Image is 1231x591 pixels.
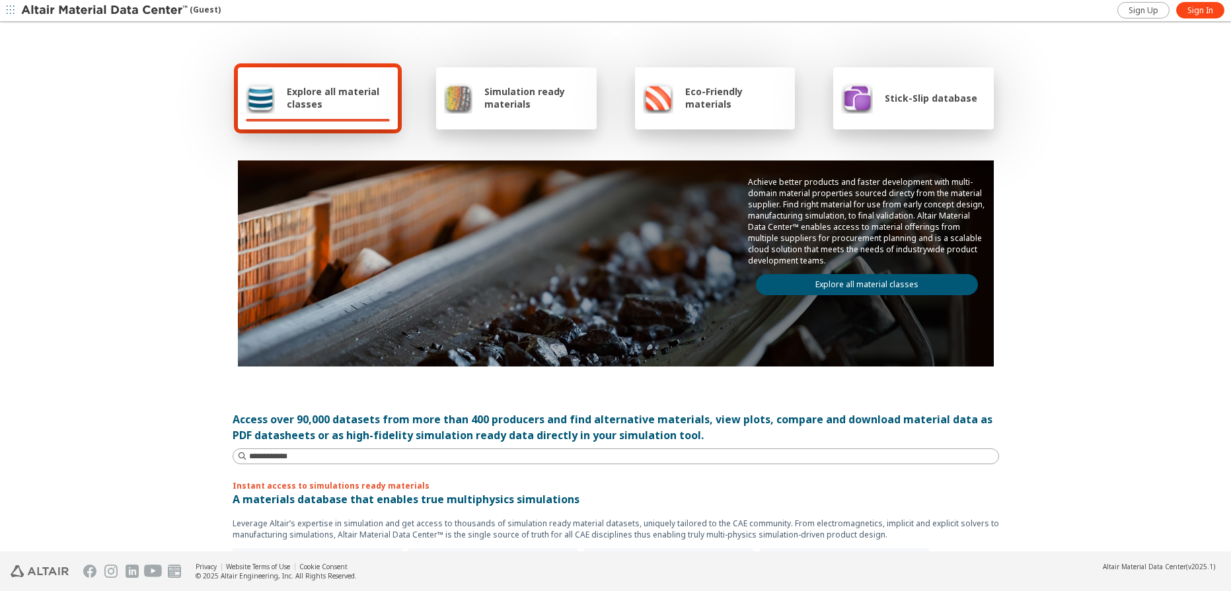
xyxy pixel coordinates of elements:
a: Sign In [1176,2,1224,18]
img: Altair Engineering [11,565,69,577]
a: Sign Up [1117,2,1170,18]
p: Instant access to simulations ready materials [233,480,999,491]
img: Explore all material classes [246,82,276,114]
span: Sign In [1187,5,1213,16]
img: Eco-Friendly materials [643,82,673,114]
div: Access over 90,000 datasets from more than 400 producers and find alternative materials, view plo... [233,411,999,443]
p: A materials database that enables true multiphysics simulations [233,491,999,507]
span: Sign Up [1129,5,1158,16]
p: Leverage Altair’s expertise in simulation and get access to thousands of simulation ready materia... [233,518,999,540]
img: Stick-Slip database [841,82,873,114]
div: (Guest) [21,4,221,17]
span: Stick-Slip database [885,92,977,104]
div: (v2025.1) [1103,562,1215,571]
img: Altair Material Data Center [21,4,190,17]
span: Simulation ready materials [484,85,588,110]
a: Privacy [196,562,217,571]
a: Website Terms of Use [226,562,290,571]
span: Altair Material Data Center [1103,562,1186,571]
p: Achieve better products and faster development with multi-domain material properties sourced dire... [748,176,986,266]
img: Simulation ready materials [444,82,472,114]
span: Explore all material classes [287,85,390,110]
div: © 2025 Altair Engineering, Inc. All Rights Reserved. [196,571,357,580]
a: Explore all material classes [756,274,978,295]
span: Eco-Friendly materials [685,85,787,110]
a: Cookie Consent [299,562,348,571]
